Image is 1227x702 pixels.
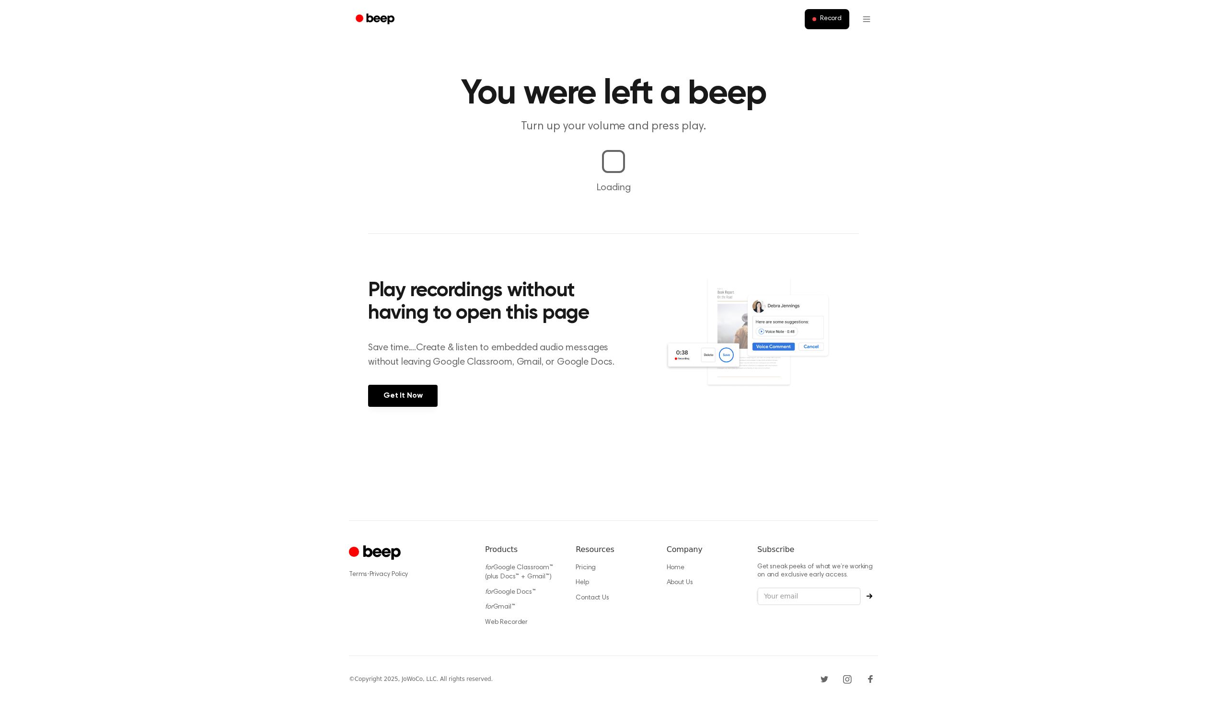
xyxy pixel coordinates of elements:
a: Cruip [349,544,403,563]
a: Terms [349,571,367,578]
h6: Subscribe [757,544,878,555]
a: Beep [349,10,403,29]
p: Save time....Create & listen to embedded audio messages without leaving Google Classroom, Gmail, ... [368,341,626,369]
a: Get It Now [368,385,438,407]
input: Your email [757,587,861,606]
a: About Us [667,579,693,586]
a: Twitter [817,671,832,687]
a: Facebook [863,671,878,687]
p: Loading [12,181,1215,195]
div: · [349,570,470,579]
div: © Copyright 2025, JoWoCo, LLC. All rights reserved. [349,675,493,683]
button: Subscribe [861,593,878,599]
i: for [485,564,493,571]
button: Open menu [855,8,878,31]
a: Privacy Policy [370,571,408,578]
span: Record [820,15,842,23]
h6: Resources [576,544,651,555]
a: forGoogle Classroom™ (plus Docs™ + Gmail™) [485,564,553,581]
h2: Play recordings without having to open this page [368,280,626,325]
h6: Products [485,544,560,555]
button: Record [805,9,849,29]
a: Contact Us [576,595,609,601]
p: Get sneak peeks of what we’re working on and exclusive early access. [757,563,878,580]
a: forGoogle Docs™ [485,589,536,596]
p: Turn up your volume and press play. [429,119,798,135]
i: for [485,604,493,610]
a: Instagram [840,671,855,687]
h6: Company [667,544,742,555]
a: forGmail™ [485,604,515,610]
a: Pricing [576,564,596,571]
h1: You were left a beep [368,77,859,111]
a: Help [576,579,589,586]
img: Voice Comments on Docs and Recording Widget [665,277,859,406]
a: Web Recorder [485,619,528,626]
a: Home [667,564,684,571]
i: for [485,589,493,596]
